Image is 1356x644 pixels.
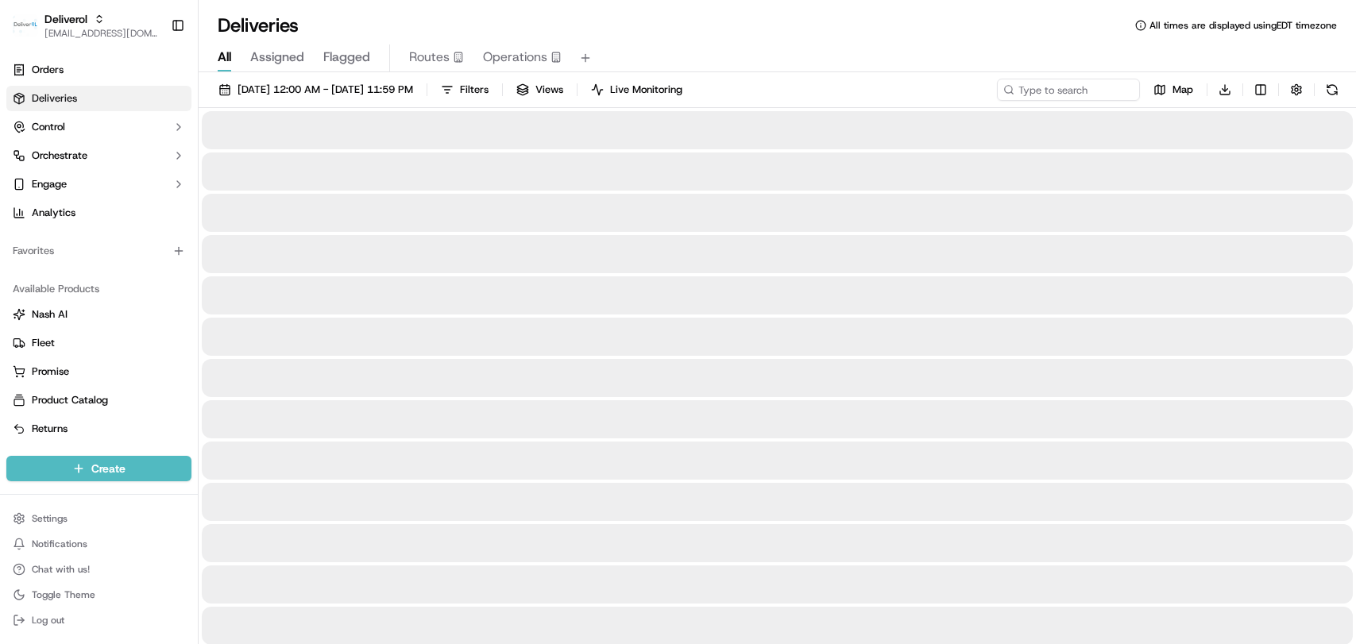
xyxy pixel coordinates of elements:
[44,27,158,40] button: [EMAIL_ADDRESS][DOMAIN_NAME]
[13,14,38,37] img: Deliverol
[1146,79,1200,101] button: Map
[1321,79,1343,101] button: Refresh
[211,79,420,101] button: [DATE] 12:00 AM - [DATE] 11:59 PM
[32,148,87,163] span: Orchestrate
[32,538,87,550] span: Notifications
[6,57,191,83] a: Orders
[1172,83,1193,97] span: Map
[13,422,185,436] a: Returns
[32,307,68,322] span: Nash AI
[997,79,1140,101] input: Type to search
[1149,19,1337,32] span: All times are displayed using EDT timezone
[6,200,191,226] a: Analytics
[6,456,191,481] button: Create
[44,11,87,27] button: Deliverol
[32,588,95,601] span: Toggle Theme
[32,563,90,576] span: Chat with us!
[6,238,191,264] div: Favorites
[6,359,191,384] button: Promise
[218,48,231,67] span: All
[584,79,690,101] button: Live Monitoring
[13,307,185,322] a: Nash AI
[6,172,191,197] button: Engage
[6,276,191,302] div: Available Products
[238,83,413,97] span: [DATE] 12:00 AM - [DATE] 11:59 PM
[6,86,191,111] a: Deliveries
[13,364,185,379] a: Promise
[32,63,64,77] span: Orders
[6,584,191,606] button: Toggle Theme
[6,388,191,413] button: Product Catalog
[32,512,68,525] span: Settings
[13,393,185,407] a: Product Catalog
[32,120,65,134] span: Control
[32,614,64,627] span: Log out
[460,83,489,97] span: Filters
[32,393,108,407] span: Product Catalog
[509,79,570,101] button: Views
[6,416,191,442] button: Returns
[32,91,77,106] span: Deliveries
[483,48,547,67] span: Operations
[32,206,75,220] span: Analytics
[610,83,682,97] span: Live Monitoring
[32,336,55,350] span: Fleet
[535,83,563,97] span: Views
[409,48,450,67] span: Routes
[218,13,299,38] h1: Deliveries
[6,6,164,44] button: DeliverolDeliverol[EMAIL_ADDRESS][DOMAIN_NAME]
[6,507,191,530] button: Settings
[6,533,191,555] button: Notifications
[6,114,191,140] button: Control
[6,558,191,580] button: Chat with us!
[6,143,191,168] button: Orchestrate
[6,330,191,356] button: Fleet
[250,48,304,67] span: Assigned
[13,336,185,350] a: Fleet
[91,461,126,476] span: Create
[323,48,370,67] span: Flagged
[32,422,68,436] span: Returns
[6,302,191,327] button: Nash AI
[434,79,496,101] button: Filters
[32,364,69,379] span: Promise
[6,609,191,631] button: Log out
[32,177,67,191] span: Engage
